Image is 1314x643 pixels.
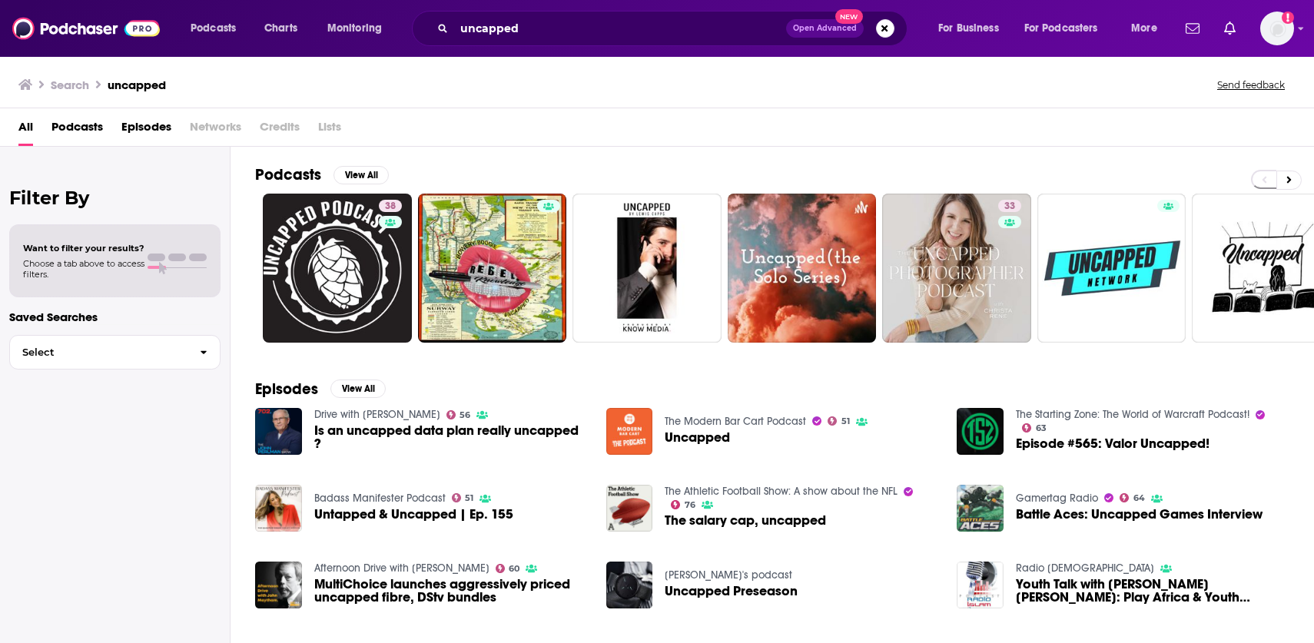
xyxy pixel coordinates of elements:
[957,485,1004,532] img: Battle Aces: Uncapped Games Interview
[191,18,236,39] span: Podcasts
[685,502,695,509] span: 76
[255,408,302,455] img: Is an uncapped data plan really uncapped ?
[317,16,402,41] button: open menu
[793,25,857,32] span: Open Advanced
[1016,578,1289,604] a: Youth Talk with Bibi Aysha Laher: Play Africa & Youth Uncapped
[327,18,382,39] span: Monitoring
[665,415,806,428] a: The Modern Bar Cart Podcast
[1120,493,1145,502] a: 64
[665,568,792,582] a: Andisa Ntshangase's podcast
[1260,12,1294,45] button: Show profile menu
[1131,18,1157,39] span: More
[1014,16,1120,41] button: open menu
[23,258,144,280] span: Choose a tab above to access filters.
[882,194,1031,343] a: 33
[314,408,440,421] a: Drive with John Perlman
[180,16,256,41] button: open menu
[51,78,89,92] h3: Search
[190,114,241,146] span: Networks
[1133,495,1145,502] span: 64
[255,380,318,399] h2: Episodes
[264,18,297,39] span: Charts
[465,495,473,502] span: 51
[51,114,103,146] a: Podcasts
[454,16,786,41] input: Search podcasts, credits, & more...
[606,562,653,608] img: Uncapped Preseason
[606,408,653,455] img: Uncapped
[841,418,850,425] span: 51
[496,564,520,573] a: 60
[314,424,588,450] a: Is an uncapped data plan really uncapped ?
[1024,18,1098,39] span: For Podcasters
[255,562,302,608] img: MultiChoice launches aggressively priced uncapped fibre, DStv bundles
[786,19,864,38] button: Open AdvancedNew
[665,485,898,498] a: The Athletic Football Show: A show about the NFL
[18,114,33,146] span: All
[1218,15,1242,41] a: Show notifications dropdown
[314,562,489,575] a: Afternoon Drive with John Maytham
[379,200,402,212] a: 38
[1016,492,1098,505] a: Gamertag Radio
[1036,425,1047,432] span: 63
[460,412,470,419] span: 56
[509,565,519,572] span: 60
[938,18,999,39] span: For Business
[606,485,653,532] img: The salary cap, uncapped
[998,200,1021,212] a: 33
[957,562,1004,608] img: Youth Talk with Bibi Aysha Laher: Play Africa & Youth Uncapped
[665,431,730,444] span: Uncapped
[452,493,474,502] a: 51
[314,492,446,505] a: Badass Manifester Podcast
[255,165,321,184] h2: Podcasts
[314,578,588,604] a: MultiChoice launches aggressively priced uncapped fibre, DStv bundles
[255,380,386,399] a: EpisodesView All
[1022,423,1047,433] a: 63
[665,514,826,527] a: The salary cap, uncapped
[1260,12,1294,45] img: User Profile
[121,114,171,146] span: Episodes
[1016,508,1263,521] a: Battle Aces: Uncapped Games Interview
[385,199,396,214] span: 38
[1004,199,1015,214] span: 33
[255,485,302,532] img: Untapped & Uncapped | Ep. 155
[12,14,160,43] img: Podchaser - Follow, Share and Rate Podcasts
[330,380,386,398] button: View All
[263,194,412,343] a: 38
[671,500,695,509] a: 76
[426,11,922,46] div: Search podcasts, credits, & more...
[1180,15,1206,41] a: Show notifications dropdown
[9,335,221,370] button: Select
[9,310,221,324] p: Saved Searches
[1016,408,1249,421] a: The Starting Zone: The World of Warcraft Podcast!
[665,585,798,598] a: Uncapped Preseason
[1213,78,1289,91] button: Send feedback
[254,16,307,41] a: Charts
[10,347,187,357] span: Select
[9,187,221,209] h2: Filter By
[1016,437,1209,450] a: Episode #565: Valor Uncapped!
[1120,16,1176,41] button: open menu
[957,408,1004,455] img: Episode #565: Valor Uncapped!
[446,410,471,419] a: 56
[1260,12,1294,45] span: Logged in as inkhouseNYC
[260,114,300,146] span: Credits
[255,165,389,184] a: PodcastsView All
[318,114,341,146] span: Lists
[1016,562,1154,575] a: Radio Islam
[828,416,850,426] a: 51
